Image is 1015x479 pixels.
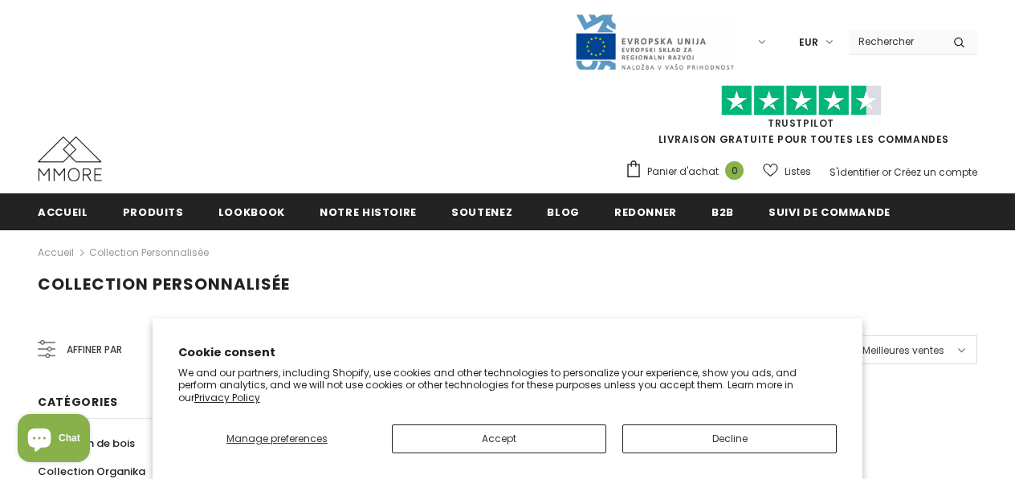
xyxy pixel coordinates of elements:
a: B2B [711,193,734,229]
a: soutenez [451,193,512,229]
h2: Cookie consent [178,344,838,361]
a: Notre histoire [320,193,417,229]
span: Redonner [614,205,677,220]
span: Notre histoire [320,205,417,220]
a: Redonner [614,193,677,229]
p: We and our partners, including Shopify, use cookies and other technologies to personalize your ex... [178,367,838,404]
img: Javni Razpis [574,13,735,71]
a: Lookbook [218,193,285,229]
a: TrustPilot [768,116,834,130]
span: Lookbook [218,205,285,220]
span: soutenez [451,205,512,220]
span: Suivi de commande [768,205,891,220]
span: LIVRAISON GRATUITE POUR TOUTES LES COMMANDES [625,92,977,146]
a: Accueil [38,193,88,229]
span: EUR [799,35,818,51]
span: Affiner par [67,341,122,359]
a: Privacy Policy [194,391,260,404]
a: Panier d'achat 0 [625,160,752,184]
button: Accept [392,424,606,453]
a: Blog [547,193,580,229]
a: Produits [123,193,184,229]
img: Faites confiance aux étoiles pilotes [721,85,882,116]
button: Manage preferences [178,424,376,453]
span: Listes [785,164,811,180]
span: Manage preferences [226,432,328,445]
span: or [882,165,891,179]
span: Panier d'achat [647,164,719,180]
button: Decline [622,424,837,453]
span: Blog [547,205,580,220]
img: Cas MMORE [38,136,102,181]
span: Accueil [38,205,88,220]
span: Meilleures ventes [862,343,944,359]
span: Catégories [38,394,118,410]
a: Accueil [38,243,74,262]
span: 0 [725,161,744,180]
span: Collection Organika [38,464,145,479]
a: Suivi de commande [768,193,891,229]
a: Javni Razpis [574,35,735,48]
a: S'identifier [830,165,879,179]
inbox-online-store-chat: Shopify online store chat [13,414,95,466]
a: Créez un compte [894,165,977,179]
span: Produits [123,205,184,220]
a: Listes [763,157,811,185]
span: Collection personnalisée [38,273,290,295]
span: B2B [711,205,734,220]
input: Search Site [849,30,941,53]
a: Collection personnalisée [89,246,209,259]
